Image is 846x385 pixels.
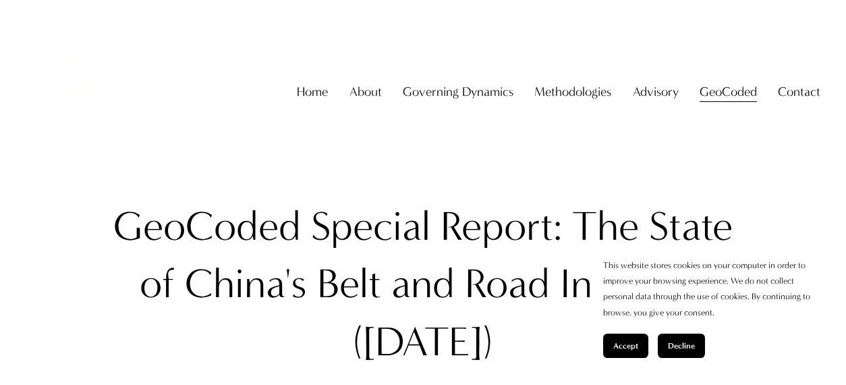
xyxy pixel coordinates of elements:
[590,244,833,372] section: Cookie banner
[633,80,679,103] span: Advisory
[349,79,382,105] a: folder dropdown
[633,79,679,105] a: folder dropdown
[700,79,757,105] a: folder dropdown
[700,80,757,103] span: GeoCoded
[603,257,819,321] p: This website stores cookies on your computer in order to improve your browsing experience. We do ...
[297,79,328,105] a: Home
[658,334,705,358] button: Decline
[668,341,695,351] span: Decline
[534,79,611,105] a: folder dropdown
[613,341,638,351] span: Accept
[534,80,611,103] span: Methodologies
[603,334,648,358] button: Accept
[349,80,382,103] span: About
[778,79,820,105] a: folder dropdown
[109,198,737,371] h1: GeoCoded Special Report: The State of China's Belt and Road Initiative ([DATE])
[403,80,513,103] span: Governing Dynamics
[778,80,820,103] span: Contact
[26,30,150,154] img: Christopher Sanchez &amp; Co.
[403,79,513,105] a: folder dropdown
